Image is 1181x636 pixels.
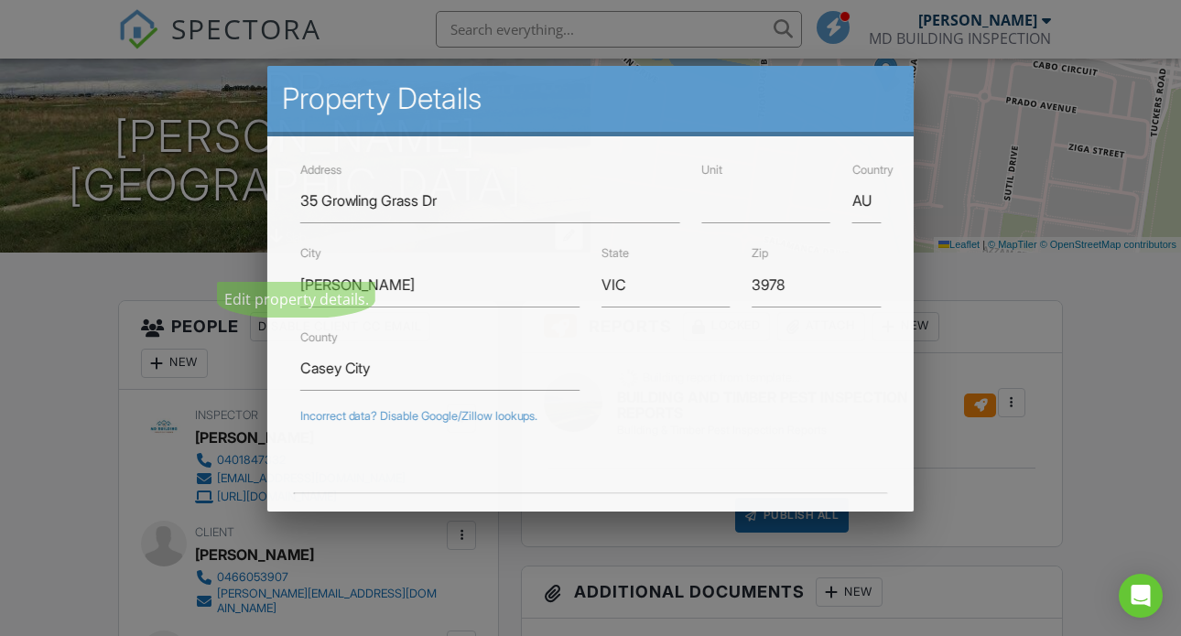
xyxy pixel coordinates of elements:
[702,163,723,177] label: Unit
[300,410,881,425] div: Incorrect data? Disable Google/Zillow lookups.
[752,247,768,261] label: Zip
[300,330,338,344] label: County
[300,163,341,177] label: Address
[282,81,899,117] h2: Property Details
[601,247,629,261] label: State
[300,247,321,261] label: City
[1119,574,1163,618] div: Open Intercom Messenger
[852,163,894,177] label: Country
